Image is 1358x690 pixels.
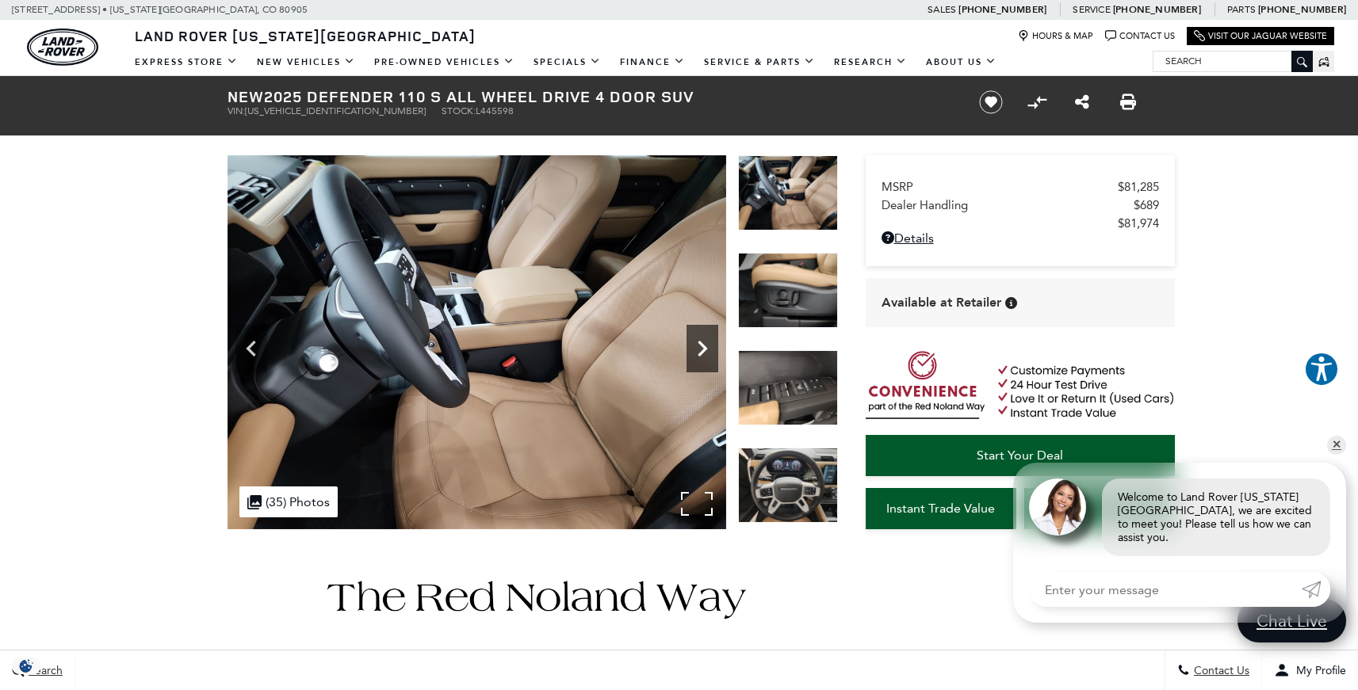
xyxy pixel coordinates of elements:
a: Service & Parts [694,48,824,76]
a: Land Rover [US_STATE][GEOGRAPHIC_DATA] [125,26,485,45]
img: New 2025 Santorini Black LAND ROVER S image 17 [738,253,838,328]
strong: New [228,86,264,107]
span: My Profile [1290,664,1346,677]
span: $81,974 [1118,216,1159,231]
span: $81,285 [1118,180,1159,194]
span: Instant Trade Value [886,501,995,516]
div: Welcome to Land Rover [US_STATE][GEOGRAPHIC_DATA], we are excited to meet you! Please tell us how... [1102,478,1330,556]
a: Details [882,231,1159,246]
a: EXPRESS STORE [125,48,247,76]
span: Land Rover [US_STATE][GEOGRAPHIC_DATA] [135,26,476,45]
div: Next [687,325,718,372]
span: Stock: [442,105,476,116]
a: Submit [1302,572,1330,607]
a: Hours & Map [1018,30,1093,42]
a: Print this New 2025 Defender 110 S All Wheel Drive 4 Door SUV [1120,93,1136,112]
span: L445598 [476,105,514,116]
button: Compare Vehicle [1025,90,1049,114]
span: $689 [1134,198,1159,212]
section: Click to Open Cookie Consent Modal [8,658,44,674]
a: About Us [916,48,1006,76]
span: Dealer Handling [882,198,1134,212]
div: Vehicle is in stock and ready for immediate delivery. Due to demand, availability is subject to c... [1005,297,1017,309]
span: Parts [1227,4,1256,15]
img: Agent profile photo [1029,478,1086,536]
span: Service [1073,4,1110,15]
button: Explore your accessibility options [1304,352,1339,387]
a: land-rover [27,29,98,66]
a: [STREET_ADDRESS] • [US_STATE][GEOGRAPHIC_DATA], CO 80905 [12,4,308,15]
a: [PHONE_NUMBER] [958,3,1046,16]
img: New 2025 Santorini Black LAND ROVER S image 16 [228,155,726,529]
a: Finance [610,48,694,76]
a: MSRP $81,285 [882,180,1159,194]
a: Visit Our Jaguar Website [1194,30,1327,42]
a: [PHONE_NUMBER] [1258,3,1346,16]
span: MSRP [882,180,1118,194]
div: Previous [235,325,267,372]
a: Pre-Owned Vehicles [365,48,524,76]
span: Start Your Deal [977,448,1063,463]
div: (35) Photos [239,486,338,517]
a: Instant Trade Value [866,488,1016,529]
input: Enter your message [1029,572,1302,607]
a: New Vehicles [247,48,365,76]
a: Share this New 2025 Defender 110 S All Wheel Drive 4 Door SUV [1075,93,1089,112]
a: Start Your Deal [866,435,1175,476]
a: Research [824,48,916,76]
aside: Accessibility Help Desk [1304,352,1339,390]
input: Search [1153,51,1312,71]
span: Contact Us [1190,664,1249,677]
a: Contact Us [1105,30,1175,42]
a: $81,974 [882,216,1159,231]
img: Opt-Out Icon [8,658,44,674]
nav: Main Navigation [125,48,1006,76]
a: [PHONE_NUMBER] [1113,3,1201,16]
span: Sales [928,4,956,15]
a: Specials [524,48,610,76]
img: New 2025 Santorini Black LAND ROVER S image 18 [738,350,838,425]
span: Available at Retailer [882,294,1001,311]
button: Save vehicle [974,90,1008,115]
img: New 2025 Santorini Black LAND ROVER S image 19 [738,448,838,523]
h1: 2025 Defender 110 S All Wheel Drive 4 Door SUV [228,88,953,105]
a: Dealer Handling $689 [882,198,1159,212]
img: New 2025 Santorini Black LAND ROVER S image 16 [738,155,838,231]
img: Land Rover [27,29,98,66]
span: VIN: [228,105,245,116]
button: Open user profile menu [1262,650,1358,690]
span: [US_VEHICLE_IDENTIFICATION_NUMBER] [245,105,426,116]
